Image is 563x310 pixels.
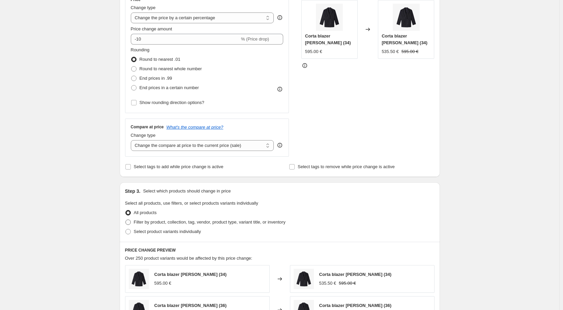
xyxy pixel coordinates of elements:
[125,201,258,206] span: Select all products, use filters, or select products variants individually
[339,280,356,287] strike: 595.00 €
[319,303,392,308] span: Corta blazer [PERSON_NAME] (36)
[140,57,180,62] span: Round to nearest .01
[140,66,202,71] span: Round to nearest whole number
[298,164,395,169] span: Select tags to remove while price change is active
[382,33,427,45] span: Corta blazer [PERSON_NAME] (34)
[305,48,322,55] div: 595.00 €
[241,36,269,42] span: % (Price drop)
[167,125,224,130] button: What's the compare at price?
[131,133,156,138] span: Change type
[131,26,172,31] span: Price change amount
[276,14,283,21] div: help
[393,4,420,31] img: COHEY-F03226IAK_00_80x.jpg
[125,188,141,195] h2: Step 3.
[154,280,172,287] div: 595.00 €
[305,33,351,45] span: Corta blazer [PERSON_NAME] (34)
[319,272,392,277] span: Corta blazer [PERSON_NAME] (34)
[134,164,224,169] span: Select tags to add while price change is active
[319,280,336,287] div: 535.50 €
[316,4,343,31] img: COHEY-F03226IAK_00_80x.jpg
[131,124,164,130] h3: Compare at price
[140,76,172,81] span: End prices in .99
[134,219,286,225] span: Filter by product, collection, tag, vendor, product type, variant title, or inventory
[131,47,150,52] span: Rounding
[154,272,227,277] span: Corta blazer [PERSON_NAME] (34)
[134,229,201,234] span: Select product variants individually
[140,100,204,105] span: Show rounding direction options?
[129,269,149,289] img: COHEY-F03226IAK_00_80x.jpg
[140,85,199,90] span: End prices in a certain number
[382,48,399,55] div: 535.50 €
[143,188,231,195] p: Select which products should change in price
[131,5,156,10] span: Change type
[134,210,157,215] span: All products
[131,34,240,45] input: -15
[154,303,227,308] span: Corta blazer [PERSON_NAME] (36)
[125,256,253,261] span: Over 250 product variants would be affected by this price change:
[294,269,314,289] img: COHEY-F03226IAK_00_80x.jpg
[125,248,435,253] h6: PRICE CHANGE PREVIEW
[276,142,283,149] div: help
[402,48,419,55] strike: 595.00 €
